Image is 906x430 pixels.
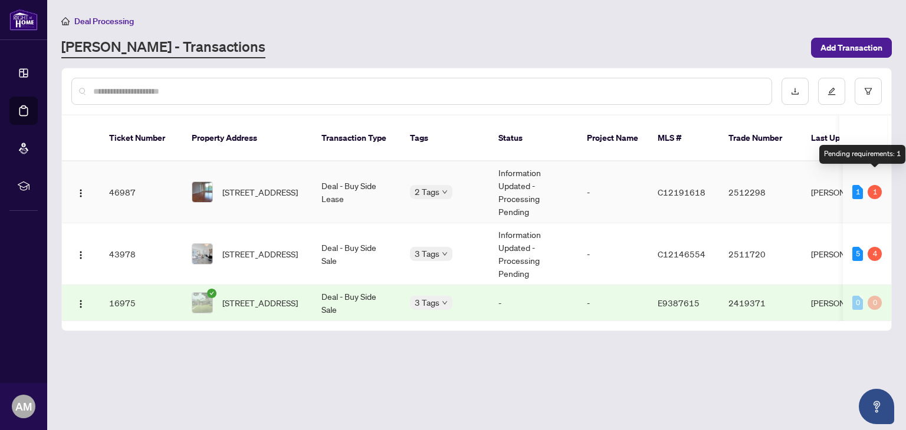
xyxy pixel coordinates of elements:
[312,115,401,161] th: Transaction Type
[71,183,90,201] button: Logo
[782,78,809,105] button: download
[192,182,212,202] img: thumbnail-img
[828,87,836,95] span: edit
[719,115,802,161] th: Trade Number
[577,161,648,223] td: -
[859,389,894,424] button: Open asap
[61,37,265,58] a: [PERSON_NAME] - Transactions
[100,115,182,161] th: Ticket Number
[312,161,401,223] td: Deal - Buy Side Lease
[442,251,448,257] span: down
[658,297,700,308] span: E9387615
[312,223,401,285] td: Deal - Buy Side Sale
[577,285,648,321] td: -
[855,78,882,105] button: filter
[442,189,448,195] span: down
[76,299,86,309] img: Logo
[76,188,86,198] img: Logo
[719,161,802,223] td: 2512298
[864,87,872,95] span: filter
[222,186,298,199] span: [STREET_ADDRESS]
[192,293,212,313] img: thumbnail-img
[577,115,648,161] th: Project Name
[182,115,312,161] th: Property Address
[811,38,892,58] button: Add Transaction
[489,285,577,321] td: -
[415,185,439,199] span: 2 Tags
[100,285,182,321] td: 16975
[719,285,802,321] td: 2419371
[442,300,448,306] span: down
[868,296,882,310] div: 0
[15,398,32,415] span: AM
[818,78,845,105] button: edit
[9,9,38,31] img: logo
[648,115,719,161] th: MLS #
[415,296,439,309] span: 3 Tags
[802,161,890,223] td: [PERSON_NAME]
[577,223,648,285] td: -
[415,247,439,260] span: 3 Tags
[100,161,182,223] td: 46987
[868,185,882,199] div: 1
[658,187,705,197] span: C12191618
[222,296,298,309] span: [STREET_ADDRESS]
[71,244,90,263] button: Logo
[658,249,705,259] span: C12146554
[802,115,890,161] th: Last Updated By
[489,223,577,285] td: Information Updated - Processing Pending
[61,17,70,25] span: home
[819,145,905,164] div: Pending requirements: 1
[192,244,212,264] img: thumbnail-img
[207,289,216,298] span: check-circle
[74,16,134,27] span: Deal Processing
[820,38,882,57] span: Add Transaction
[312,285,401,321] td: Deal - Buy Side Sale
[868,247,882,261] div: 4
[852,296,863,310] div: 0
[489,115,577,161] th: Status
[852,247,863,261] div: 5
[100,223,182,285] td: 43978
[802,285,890,321] td: [PERSON_NAME]
[719,223,802,285] td: 2511720
[791,87,799,95] span: download
[852,185,863,199] div: 1
[401,115,489,161] th: Tags
[222,247,298,260] span: [STREET_ADDRESS]
[489,161,577,223] td: Information Updated - Processing Pending
[76,250,86,260] img: Logo
[71,293,90,312] button: Logo
[802,223,890,285] td: [PERSON_NAME]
